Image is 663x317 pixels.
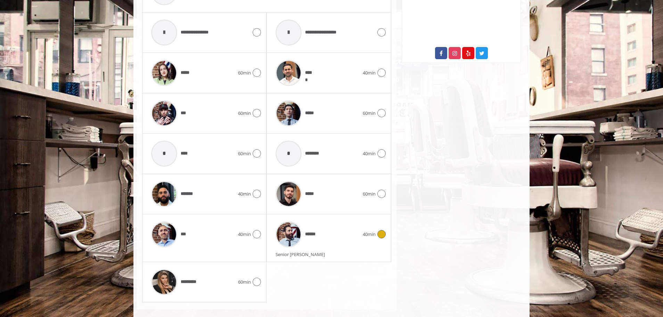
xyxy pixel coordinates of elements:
[238,278,251,286] span: 60min
[363,231,376,238] span: 40min
[238,150,251,157] span: 60min
[363,110,376,117] span: 60min
[363,150,376,157] span: 40min
[363,69,376,77] span: 40min
[238,231,251,238] span: 40min
[238,190,251,198] span: 40min
[238,110,251,117] span: 60min
[238,69,251,77] span: 60min
[363,190,376,198] span: 60min
[276,251,328,257] span: Senior [PERSON_NAME]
